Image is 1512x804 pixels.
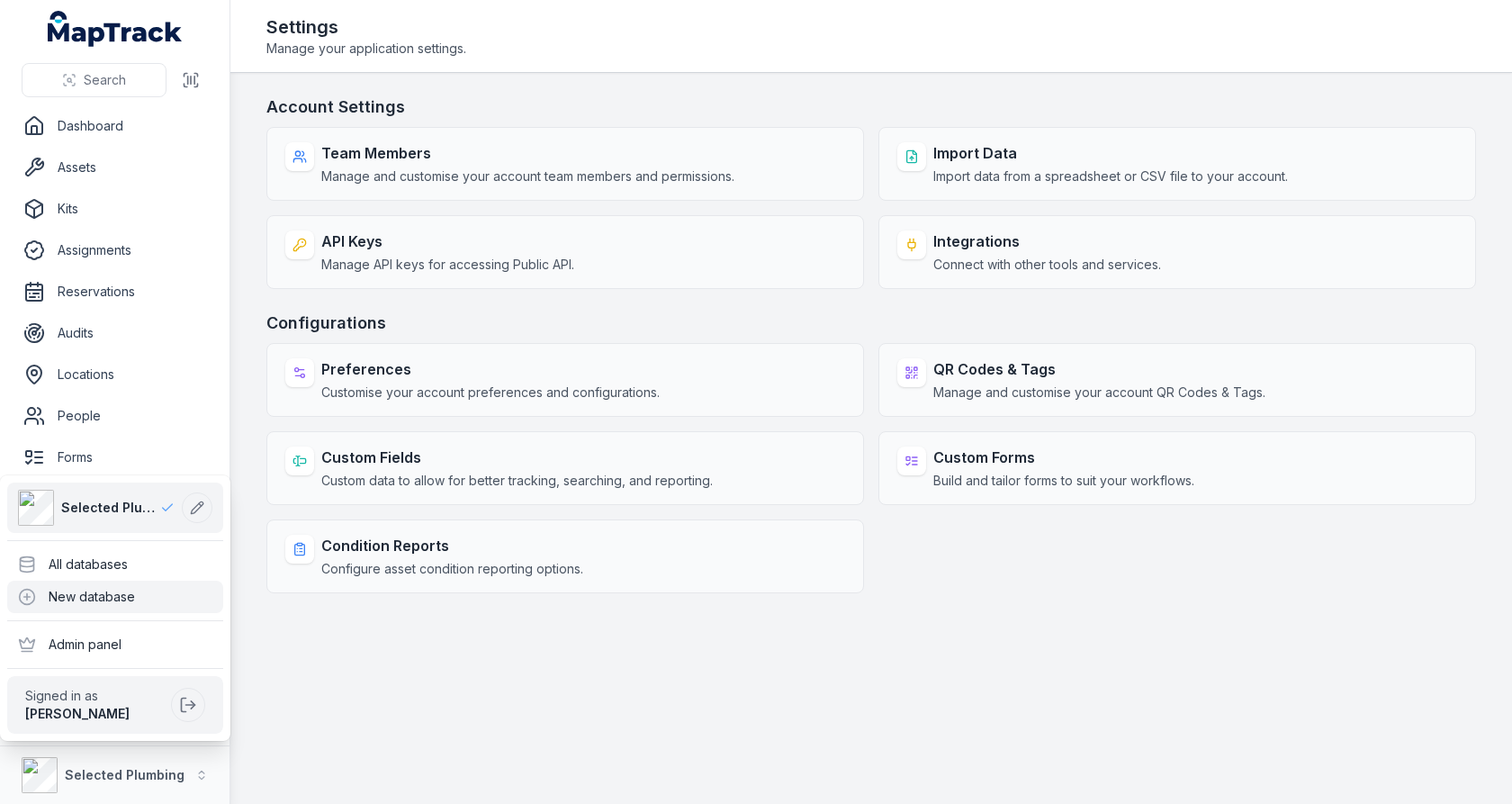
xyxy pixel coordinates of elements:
div: All databases [7,548,223,581]
div: New database [7,581,223,613]
span: Signed in as [25,687,164,705]
div: Admin panel [7,628,223,661]
span: Selected Plumbing [61,499,160,517]
strong: [PERSON_NAME] [25,706,130,721]
strong: Selected Plumbing [65,767,184,782]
